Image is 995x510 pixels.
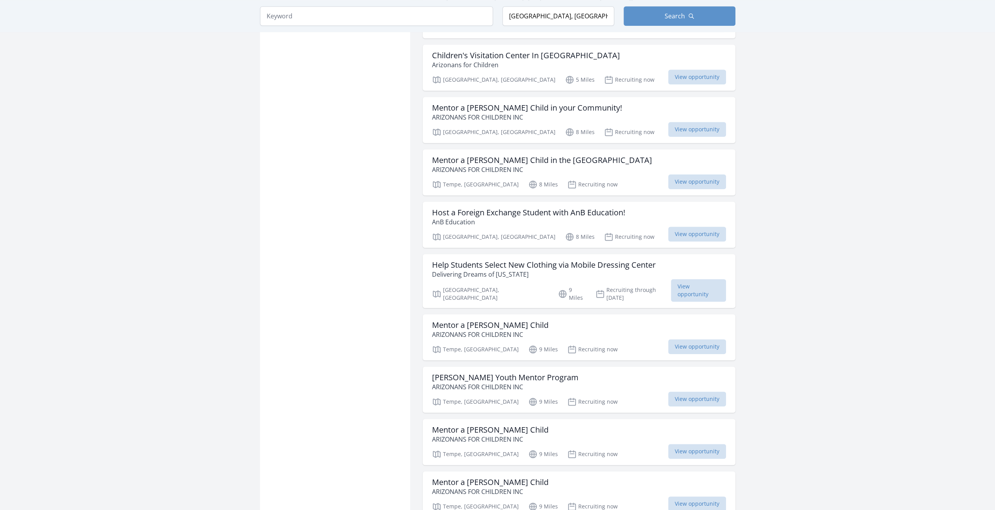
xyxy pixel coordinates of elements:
a: Mentor a [PERSON_NAME] Child ARIZONANS FOR CHILDREN INC Tempe, [GEOGRAPHIC_DATA] 9 Miles Recruiti... [423,314,735,360]
input: Location [502,6,614,26]
span: View opportunity [668,122,726,137]
h3: Help Students Select New Clothing via Mobile Dressing Center [432,260,656,270]
p: Recruiting now [567,397,618,406]
p: 5 Miles [565,75,595,84]
p: Delivering Dreams of [US_STATE] [432,270,656,279]
span: Search [665,11,685,21]
a: Children's Visitation Center In [GEOGRAPHIC_DATA] Arizonans for Children [GEOGRAPHIC_DATA], [GEOG... [423,45,735,91]
p: [GEOGRAPHIC_DATA], [GEOGRAPHIC_DATA] [432,232,556,242]
h3: Host a Foreign Exchange Student with AnB Education! [432,208,625,217]
a: Mentor a [PERSON_NAME] Child in the [GEOGRAPHIC_DATA] ARIZONANS FOR CHILDREN INC Tempe, [GEOGRAPH... [423,149,735,195]
button: Search [624,6,735,26]
a: Mentor a [PERSON_NAME] Child in your Community! ARIZONANS FOR CHILDREN INC [GEOGRAPHIC_DATA], [GE... [423,97,735,143]
a: Help Students Select New Clothing via Mobile Dressing Center Delivering Dreams of [US_STATE] [GEO... [423,254,735,308]
span: View opportunity [671,279,726,302]
p: Recruiting now [604,127,654,137]
input: Keyword [260,6,493,26]
p: ARIZONANS FOR CHILDREN INC [432,165,652,174]
h3: Mentor a [PERSON_NAME] Child in the [GEOGRAPHIC_DATA] [432,156,652,165]
p: [GEOGRAPHIC_DATA], [GEOGRAPHIC_DATA] [432,127,556,137]
p: 8 Miles [565,232,595,242]
p: Recruiting now [604,75,654,84]
p: ARIZONANS FOR CHILDREN INC [432,330,549,339]
span: View opportunity [668,392,726,406]
p: ARIZONANS FOR CHILDREN INC [432,382,579,392]
p: [GEOGRAPHIC_DATA], [GEOGRAPHIC_DATA] [432,75,556,84]
p: Recruiting now [567,180,618,189]
p: 9 Miles [558,286,586,302]
p: 9 Miles [528,345,558,354]
p: Recruiting through [DATE] [595,286,671,302]
p: Recruiting now [567,449,618,459]
p: [GEOGRAPHIC_DATA], [GEOGRAPHIC_DATA] [432,286,549,302]
a: Host a Foreign Exchange Student with AnB Education! AnB Education [GEOGRAPHIC_DATA], [GEOGRAPHIC_... [423,202,735,248]
h3: Mentor a [PERSON_NAME] Child [432,478,549,487]
p: 8 Miles [528,180,558,189]
a: Mentor a [PERSON_NAME] Child ARIZONANS FOR CHILDREN INC Tempe, [GEOGRAPHIC_DATA] 9 Miles Recruiti... [423,419,735,465]
a: [PERSON_NAME] Youth Mentor Program ARIZONANS FOR CHILDREN INC Tempe, [GEOGRAPHIC_DATA] 9 Miles Re... [423,367,735,413]
p: Tempe, [GEOGRAPHIC_DATA] [432,449,519,459]
h3: Children's Visitation Center In [GEOGRAPHIC_DATA] [432,51,620,60]
span: View opportunity [668,227,726,242]
span: View opportunity [668,339,726,354]
p: 9 Miles [528,397,558,406]
p: Recruiting now [604,232,654,242]
span: View opportunity [668,70,726,84]
p: 9 Miles [528,449,558,459]
span: View opportunity [668,444,726,459]
p: Arizonans for Children [432,60,620,70]
p: ARIZONANS FOR CHILDREN INC [432,487,549,496]
h3: Mentor a [PERSON_NAME] Child in your Community! [432,103,622,113]
p: Tempe, [GEOGRAPHIC_DATA] [432,397,519,406]
p: 8 Miles [565,127,595,137]
p: Recruiting now [567,345,618,354]
p: Tempe, [GEOGRAPHIC_DATA] [432,180,519,189]
h3: [PERSON_NAME] Youth Mentor Program [432,373,579,382]
p: AnB Education [432,217,625,227]
h3: Mentor a [PERSON_NAME] Child [432,425,549,435]
h3: Mentor a [PERSON_NAME] Child [432,320,549,330]
p: Tempe, [GEOGRAPHIC_DATA] [432,345,519,354]
p: ARIZONANS FOR CHILDREN INC [432,113,622,122]
span: View opportunity [668,174,726,189]
p: ARIZONANS FOR CHILDREN INC [432,435,549,444]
